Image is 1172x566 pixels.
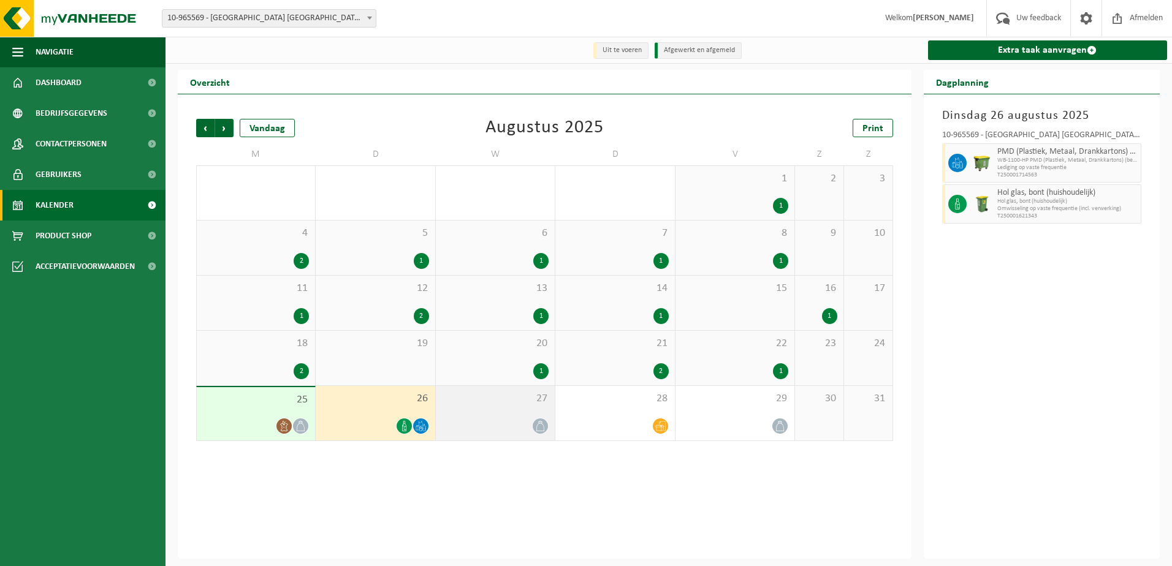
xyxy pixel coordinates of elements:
span: 29 [682,392,788,406]
span: 25 [203,393,309,407]
span: 10 [850,227,886,240]
td: D [555,143,675,165]
span: T250001621343 [997,213,1138,220]
span: Hol glas, bont (huishoudelijk) [997,188,1138,198]
div: 2 [294,363,309,379]
img: WB-1100-HPE-GN-50 [973,154,991,172]
div: 1 [822,308,837,324]
div: 1 [773,363,788,379]
span: Navigatie [36,37,74,67]
strong: [PERSON_NAME] [913,13,974,23]
h2: Overzicht [178,70,242,94]
span: T250001714563 [997,172,1138,179]
a: Extra taak aanvragen [928,40,1168,60]
span: 3 [850,172,886,186]
div: 2 [414,308,429,324]
div: 1 [653,253,669,269]
span: Vorige [196,119,215,137]
div: 1 [533,308,549,324]
span: 17 [850,282,886,295]
span: 4 [203,227,309,240]
span: Volgende [215,119,234,137]
span: 20 [442,337,549,350]
span: 10-965569 - VAN DER VALK HOTEL PARK LANE ANTWERPEN NV - ANTWERPEN [162,10,376,27]
td: M [196,143,316,165]
span: 27 [442,392,549,406]
span: WB-1100-HP PMD (Plastiek, Metaal, Drankkartons) (bedrijven) [997,157,1138,164]
span: Hol glas, bont (huishoudelijk) [997,198,1138,205]
span: 14 [561,282,668,295]
span: 24 [850,337,886,350]
span: 31 [850,392,886,406]
span: Dashboard [36,67,82,98]
td: D [316,143,435,165]
span: 21 [561,337,668,350]
span: Bedrijfsgegevens [36,98,107,129]
span: 28 [561,392,668,406]
span: 6 [442,227,549,240]
img: WB-0240-HPE-GN-50 [973,195,991,213]
span: 18 [203,337,309,350]
span: 5 [322,227,428,240]
span: 10-965569 - VAN DER VALK HOTEL PARK LANE ANTWERPEN NV - ANTWERPEN [162,9,376,28]
span: Omwisseling op vaste frequentie (incl. verwerking) [997,205,1138,213]
span: 26 [322,392,428,406]
span: Kalender [36,190,74,221]
td: V [675,143,795,165]
div: 1 [773,198,788,214]
a: Print [853,119,893,137]
span: Acceptatievoorwaarden [36,251,135,282]
span: 11 [203,282,309,295]
h2: Dagplanning [924,70,1001,94]
span: 19 [322,337,428,350]
div: 1 [653,308,669,324]
div: 2 [653,363,669,379]
span: 23 [801,337,837,350]
li: Uit te voeren [593,42,649,59]
span: 16 [801,282,837,295]
span: PMD (Plastiek, Metaal, Drankkartons) (bedrijven) [997,147,1138,157]
span: 1 [682,172,788,186]
span: 22 [682,337,788,350]
h3: Dinsdag 26 augustus 2025 [942,107,1142,125]
span: Contactpersonen [36,129,107,159]
span: 15 [682,282,788,295]
span: Gebruikers [36,159,82,190]
div: 1 [414,253,429,269]
div: 1 [533,253,549,269]
div: 1 [533,363,549,379]
div: 10-965569 - [GEOGRAPHIC_DATA] [GEOGRAPHIC_DATA] - [GEOGRAPHIC_DATA] [942,131,1142,143]
span: 8 [682,227,788,240]
span: 7 [561,227,668,240]
span: 9 [801,227,837,240]
div: 1 [773,253,788,269]
span: Product Shop [36,221,91,251]
span: 12 [322,282,428,295]
li: Afgewerkt en afgemeld [655,42,742,59]
div: 1 [294,308,309,324]
div: 2 [294,253,309,269]
span: 13 [442,282,549,295]
td: Z [844,143,893,165]
td: W [436,143,555,165]
span: 30 [801,392,837,406]
td: Z [795,143,844,165]
span: 2 [801,172,837,186]
div: Vandaag [240,119,295,137]
span: Print [862,124,883,134]
div: Augustus 2025 [485,119,604,137]
span: Lediging op vaste frequentie [997,164,1138,172]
